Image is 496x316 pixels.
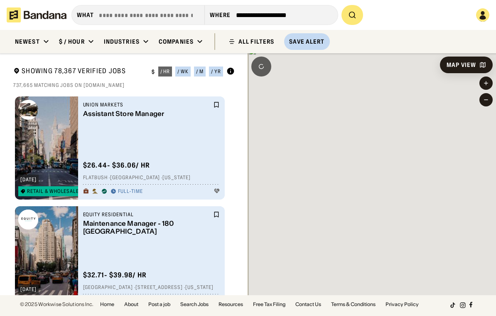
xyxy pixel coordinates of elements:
[210,11,231,19] div: Where
[20,287,37,292] div: [DATE]
[13,93,235,308] div: grid
[180,302,209,307] a: Search Jobs
[77,11,94,19] div: what
[295,302,321,307] a: Contact Us
[13,67,145,77] div: Showing 78,367 Verified Jobs
[18,100,38,120] img: Union Markets logo
[83,175,220,181] div: Flatbush · [GEOGRAPHIC_DATA] · [US_STATE]
[253,302,285,307] a: Free Tax Filing
[124,302,138,307] a: About
[7,7,66,22] img: Bandana logotype
[118,188,143,195] div: Full-time
[196,69,204,74] div: / m
[386,302,419,307] a: Privacy Policy
[331,302,376,307] a: Terms & Conditions
[148,302,170,307] a: Post a job
[20,177,37,182] div: [DATE]
[211,69,221,74] div: / yr
[59,38,85,45] div: $ / hour
[160,69,170,74] div: / hr
[159,38,194,45] div: Companies
[100,302,114,307] a: Home
[238,39,274,44] div: ALL FILTERS
[27,189,79,194] div: Retail & Wholesale
[83,284,220,291] div: [GEOGRAPHIC_DATA] · [STREET_ADDRESS] · [US_STATE]
[83,110,212,118] div: Assistant Store Manager
[177,69,189,74] div: / wk
[104,38,140,45] div: Industries
[83,161,150,170] div: $ 26.44 - $36.06 / hr
[15,38,40,45] div: Newest
[447,62,476,68] div: Map View
[13,82,235,89] div: 737,665 matching jobs on [DOMAIN_NAME]
[83,101,212,108] div: Union Markets
[83,211,212,218] div: Equity Residential
[83,220,212,235] div: Maintenance Manager - 180 [GEOGRAPHIC_DATA]
[289,38,324,45] div: Save Alert
[20,302,93,307] div: © 2025 Workwise Solutions Inc.
[152,69,155,75] div: $
[18,210,38,230] img: Equity Residential logo
[83,271,147,279] div: $ 32.71 - $39.98 / hr
[219,302,243,307] a: Resources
